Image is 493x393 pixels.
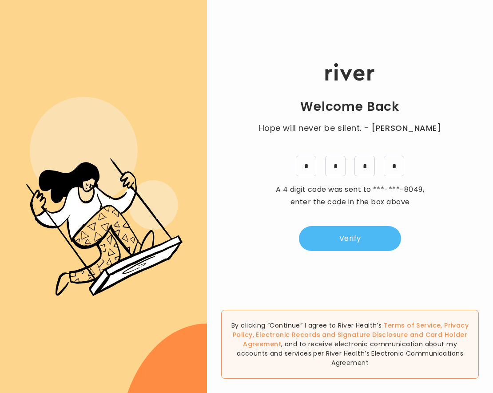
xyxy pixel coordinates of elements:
span: , , and [233,321,469,348]
input: 0 [296,156,316,176]
h1: Welcome Back [300,99,400,115]
div: By clicking “Continue” I agree to River Health’s [221,310,479,379]
span: - [PERSON_NAME] [364,122,441,134]
a: Terms of Service [384,321,441,330]
p: Hope will never be silent. [250,122,450,134]
input: 7 [354,156,375,176]
span: , and to receive electronic communication about my accounts and services per River Health’s Elect... [237,340,463,367]
a: Electronic Records and Signature Disclosure [256,330,408,339]
a: Privacy Policy [233,321,469,339]
span: A 4 digit code was sent to , enter the code in the box above [276,184,424,207]
button: Verify [299,226,401,251]
a: Card Holder Agreement [243,330,467,348]
input: 2 [325,156,346,176]
input: 9 [384,156,404,176]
